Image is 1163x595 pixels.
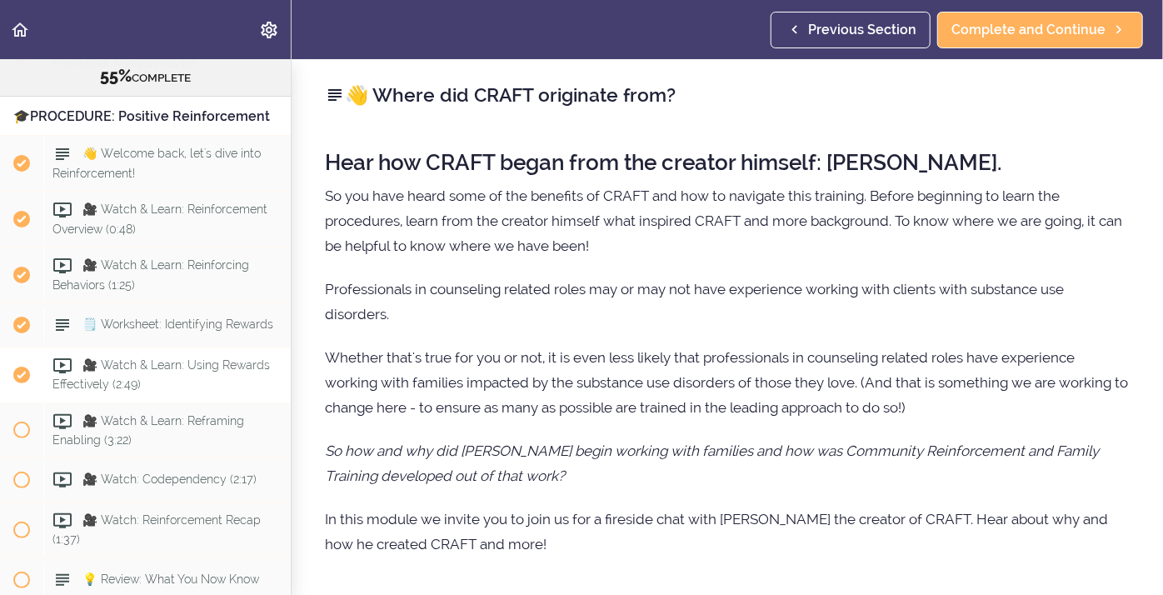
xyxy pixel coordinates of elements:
p: Whether that's true for you or not, it is even less likely that professionals in counseling relat... [325,345,1130,420]
svg: Back to course curriculum [10,20,30,40]
a: Complete and Continue [937,12,1143,48]
span: Complete and Continue [951,20,1106,40]
svg: Settings Menu [259,20,279,40]
span: 💡 Review: What You Now Know [82,573,259,587]
span: 🎥 Watch: Reinforcement Recap (1:37) [52,514,261,547]
p: Professionals in counseling related roles may or may not have experience working with clients wit... [325,277,1130,327]
p: In this module we invite you to join us for a fireside chat with [PERSON_NAME] the creator of CRA... [325,507,1130,557]
a: Previous Section [771,12,931,48]
span: 🎥 Watch: Codependency (2:17) [82,473,257,487]
h2: Hear how CRAFT began from the creator himself: [PERSON_NAME]. [325,151,1130,175]
p: So you have heard some of the benefits of CRAFT and how to navigate this training. Before beginni... [325,183,1130,258]
em: So how and why did [PERSON_NAME] begin working with families and how was Community Reinforcement ... [325,442,1099,484]
span: 🗒️ Worksheet: Identifying Rewards [82,317,273,331]
span: Previous Section [808,20,916,40]
span: 🎥 Watch & Learn: Reframing Enabling (3:22) [52,414,244,447]
span: 👋 Welcome back, let's dive into Reinforcement! [52,147,261,179]
span: 🎥 Watch & Learn: Reinforcement Overview (0:48) [52,202,267,235]
span: 🎥 Watch & Learn: Using Rewards Effectively (2:49) [52,358,270,391]
h2: 👋 Where did CRAFT originate from? [325,81,1130,109]
div: COMPLETE [21,66,270,87]
span: 55% [100,66,132,86]
span: 🎥 Watch & Learn: Reinforcing Behaviors (1:25) [52,258,249,291]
